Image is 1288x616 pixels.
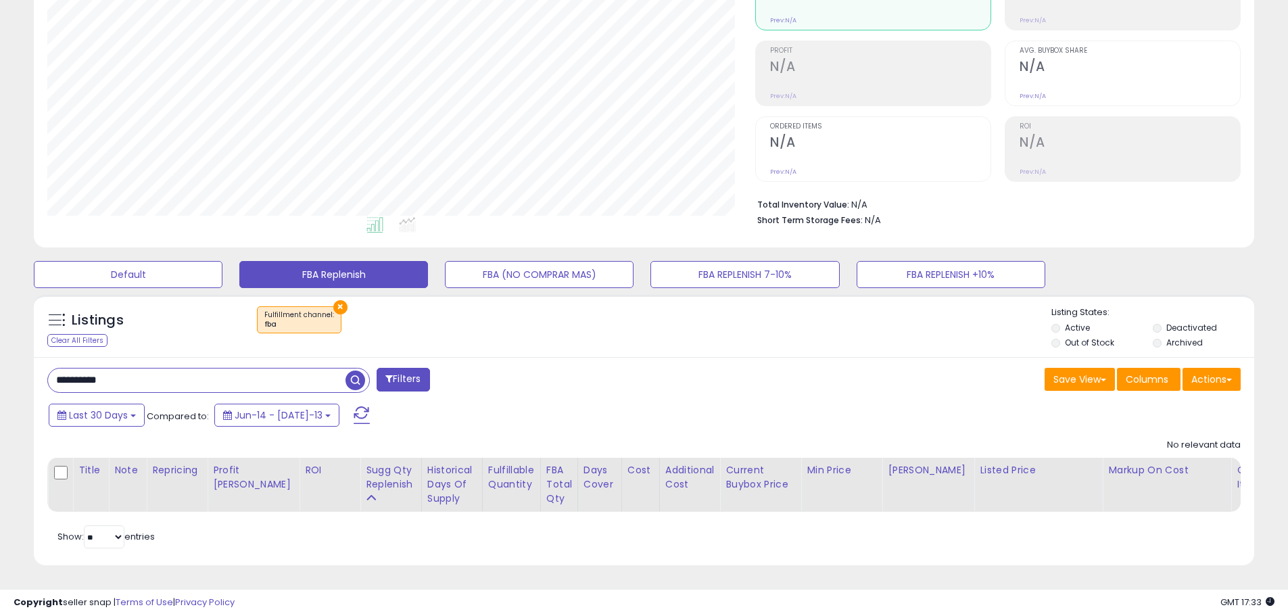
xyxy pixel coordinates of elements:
[175,596,235,609] a: Privacy Policy
[807,463,876,477] div: Min Price
[1020,168,1046,176] small: Prev: N/A
[757,214,863,226] b: Short Term Storage Fees:
[1045,368,1115,391] button: Save View
[857,261,1045,288] button: FBA REPLENISH +10%
[72,311,124,330] h5: Listings
[49,404,145,427] button: Last 30 Days
[770,123,991,131] span: Ordered Items
[488,463,535,492] div: Fulfillable Quantity
[1020,135,1240,153] h2: N/A
[770,92,796,100] small: Prev: N/A
[1220,596,1274,609] span: 2025-08-13 17:33 GMT
[627,463,654,477] div: Cost
[770,168,796,176] small: Prev: N/A
[213,463,293,492] div: Profit [PERSON_NAME]
[1065,322,1090,333] label: Active
[333,300,348,314] button: ×
[1020,16,1046,24] small: Prev: N/A
[770,47,991,55] span: Profit
[69,408,128,422] span: Last 30 Days
[377,368,429,392] button: Filters
[757,195,1231,212] li: N/A
[445,261,634,288] button: FBA (NO COMPRAR MAS)
[1117,368,1180,391] button: Columns
[239,261,428,288] button: FBA Replenish
[305,463,354,477] div: ROI
[114,463,141,477] div: Note
[14,596,235,609] div: seller snap | |
[147,410,209,423] span: Compared to:
[1166,337,1203,348] label: Archived
[1020,92,1046,100] small: Prev: N/A
[1126,373,1168,386] span: Columns
[1166,322,1217,333] label: Deactivated
[1167,439,1241,452] div: No relevant data
[34,261,222,288] button: Default
[14,596,63,609] strong: Copyright
[116,596,173,609] a: Terms of Use
[1020,47,1240,55] span: Avg. Buybox Share
[1183,368,1241,391] button: Actions
[665,463,715,492] div: Additional Cost
[1108,463,1225,477] div: Markup on Cost
[770,59,991,77] h2: N/A
[888,463,968,477] div: [PERSON_NAME]
[650,261,839,288] button: FBA REPLENISH 7-10%
[770,135,991,153] h2: N/A
[1051,306,1254,319] p: Listing States:
[235,408,323,422] span: Jun-14 - [DATE]-13
[1237,463,1286,492] div: Ordered Items
[152,463,201,477] div: Repricing
[546,463,572,506] div: FBA Total Qty
[78,463,103,477] div: Title
[1103,458,1231,512] th: The percentage added to the cost of goods (COGS) that forms the calculator for Min & Max prices.
[1020,59,1240,77] h2: N/A
[360,458,422,512] th: Please note that this number is a calculation based on your required days of coverage and your ve...
[865,214,881,227] span: N/A
[264,310,334,330] span: Fulfillment channel :
[427,463,477,506] div: Historical Days Of Supply
[47,334,108,347] div: Clear All Filters
[725,463,795,492] div: Current Buybox Price
[583,463,616,492] div: Days Cover
[770,16,796,24] small: Prev: N/A
[214,404,339,427] button: Jun-14 - [DATE]-13
[264,320,334,329] div: fba
[757,199,849,210] b: Total Inventory Value:
[980,463,1097,477] div: Listed Price
[57,530,155,543] span: Show: entries
[366,463,416,492] div: Sugg Qty Replenish
[1020,123,1240,131] span: ROI
[1065,337,1114,348] label: Out of Stock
